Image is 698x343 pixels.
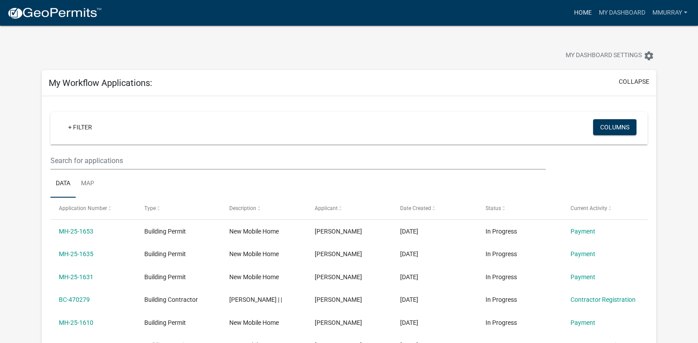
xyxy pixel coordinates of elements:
span: 08/27/2025 [400,296,418,303]
a: Payment [571,228,595,235]
h5: My Workflow Applications: [49,78,152,88]
button: Columns [593,119,636,135]
a: mmurray [649,4,691,21]
a: MH-25-1653 [59,228,93,235]
datatable-header-cell: Type [136,198,221,219]
span: Date Created [400,205,431,211]
span: In Progress [486,250,517,257]
span: New Mobile Home [229,273,279,281]
a: Map [76,170,100,198]
span: Building Contractor [144,296,198,303]
datatable-header-cell: Applicant [306,198,392,219]
span: Current Activity [571,205,607,211]
a: + Filter [61,119,99,135]
span: Monica Murray [315,296,362,303]
span: In Progress [486,319,517,326]
datatable-header-cell: Current Activity [562,198,648,219]
a: MH-25-1610 [59,319,93,326]
span: Application Number [59,205,107,211]
span: In Progress [486,296,517,303]
span: New Mobile Home [229,228,279,235]
span: New Mobile Home [229,250,279,257]
span: 08/26/2025 [400,319,418,326]
a: Payment [571,273,595,281]
datatable-header-cell: Date Created [392,198,477,219]
a: MH-25-1635 [59,250,93,257]
span: Murray | | [229,296,282,303]
span: Monica Murray [315,319,362,326]
span: New Mobile Home [229,319,279,326]
a: Payment [571,319,595,326]
span: 09/02/2025 [400,228,418,235]
a: Data [50,170,76,198]
span: Monica Murray [315,273,362,281]
i: settings [644,51,654,61]
span: Applicant [315,205,338,211]
button: My Dashboard Settingssettings [559,47,661,64]
a: MH-25-1631 [59,273,93,281]
datatable-header-cell: Status [477,198,562,219]
span: Building Permit [144,319,186,326]
span: Monica Murray [315,250,362,257]
span: Building Permit [144,273,186,281]
span: My Dashboard Settings [566,51,642,61]
a: Contractor Registration [571,296,636,303]
a: Home [571,4,595,21]
span: Description [229,205,256,211]
span: Type [144,205,156,211]
datatable-header-cell: Description [221,198,306,219]
a: My Dashboard [595,4,649,21]
button: collapse [619,77,649,86]
span: Building Permit [144,228,186,235]
span: Status [486,205,501,211]
span: Monica Murray [315,228,362,235]
span: In Progress [486,273,517,281]
a: Payment [571,250,595,257]
span: 08/28/2025 [400,250,418,257]
span: Building Permit [144,250,186,257]
datatable-header-cell: Application Number [50,198,136,219]
span: In Progress [486,228,517,235]
span: 08/27/2025 [400,273,418,281]
input: Search for applications [50,152,546,170]
a: BC-470279 [59,296,90,303]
